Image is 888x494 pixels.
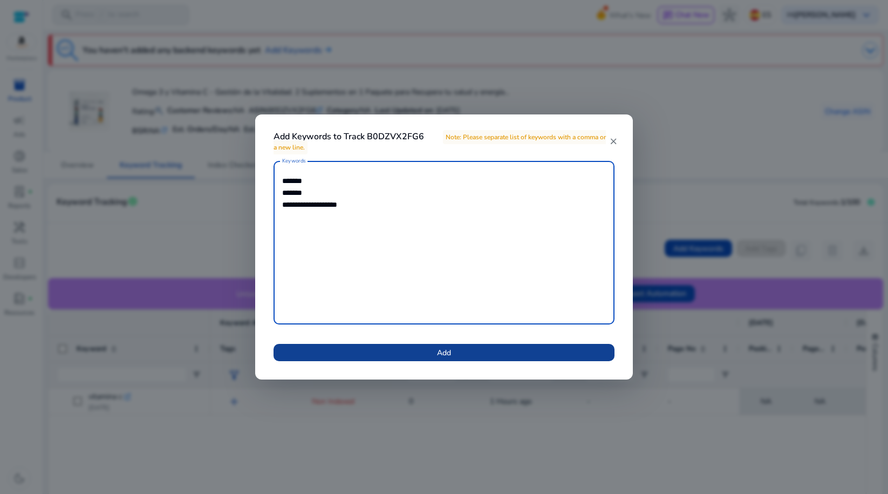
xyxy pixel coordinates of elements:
mat-icon: close [609,137,618,146]
span: Add [437,347,451,358]
mat-label: Keywords [282,158,306,165]
h4: Add Keywords to Track B0DZVX2FG6 [274,132,609,152]
span: Note: Please separate list of keywords with a comma or a new line. [274,130,606,154]
button: Add [274,344,614,361]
